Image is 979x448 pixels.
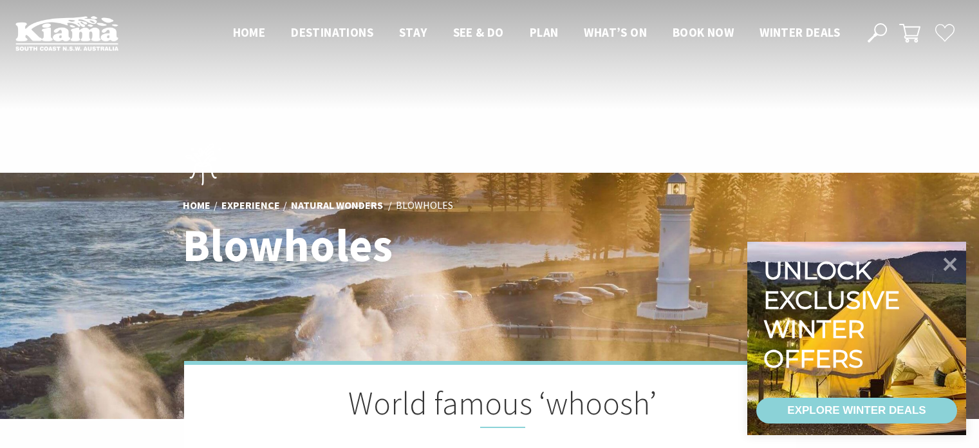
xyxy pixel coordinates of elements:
[787,398,926,424] div: EXPLORE WINTER DEALS
[763,256,906,373] div: Unlock exclusive winter offers
[584,24,647,40] span: What’s On
[183,199,210,213] a: Home
[220,23,853,44] nav: Main Menu
[756,398,957,424] a: EXPLORE WINTER DEALS
[673,24,734,40] span: Book now
[248,384,731,428] h2: World famous ‘whoosh’
[453,24,504,40] span: See & Do
[15,15,118,51] img: Kiama Logo
[291,199,383,213] a: Natural Wonders
[291,24,373,40] span: Destinations
[183,220,546,270] h1: Blowholes
[233,24,266,40] span: Home
[396,197,453,214] li: Blowholes
[760,24,840,40] span: Winter Deals
[530,24,559,40] span: Plan
[221,199,280,213] a: Experience
[399,24,427,40] span: Stay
